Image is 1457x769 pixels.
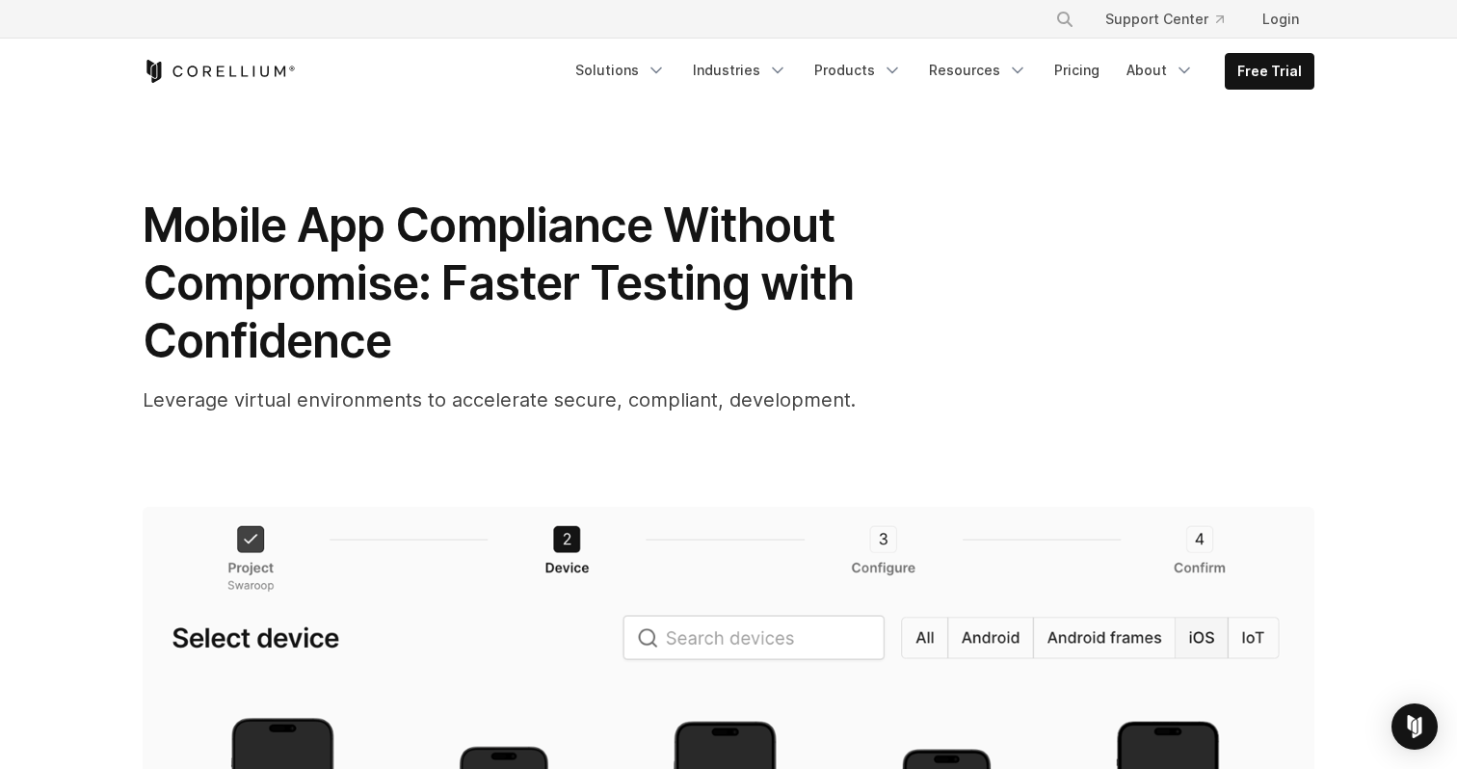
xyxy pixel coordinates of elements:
a: Resources [917,53,1039,88]
a: Free Trial [1226,54,1313,89]
div: Open Intercom Messenger [1391,703,1438,750]
a: About [1115,53,1205,88]
a: Pricing [1043,53,1111,88]
span: Leverage virtual environments to accelerate secure, compliant, development. [143,388,856,411]
button: Search [1047,2,1082,37]
div: Navigation Menu [564,53,1314,90]
a: Products [803,53,914,88]
a: Login [1247,2,1314,37]
a: Support Center [1090,2,1239,37]
div: Navigation Menu [1032,2,1314,37]
span: Mobile App Compliance Without Compromise: Faster Testing with Confidence [143,197,854,369]
a: Industries [681,53,799,88]
a: Corellium Home [143,60,296,83]
a: Solutions [564,53,677,88]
